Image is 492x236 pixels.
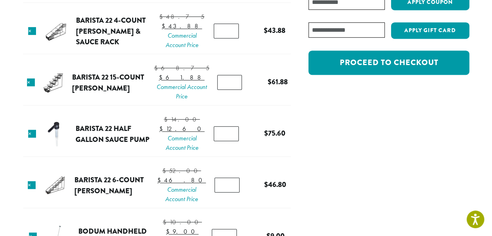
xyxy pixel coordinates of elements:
[76,15,146,47] a: Barista 22 4-Count [PERSON_NAME] & Sauce Rack
[162,22,168,30] span: $
[166,227,198,236] bdi: 9.00
[42,172,68,198] img: Barista 22 6-Count Syrup Rack
[162,22,202,30] bdi: 43.88
[43,121,68,147] img: Barista 22 Half Gallon Sauce Pump
[164,115,200,123] bdi: 14.00
[157,176,206,184] bdi: 46.80
[308,51,469,75] a: Proceed to checkout
[264,25,268,36] span: $
[159,13,166,21] span: $
[159,73,205,82] bdi: 61.88
[264,179,286,190] bdi: 46.80
[163,218,169,226] span: $
[264,179,268,190] span: $
[163,218,202,226] bdi: 10.00
[159,125,166,133] span: $
[162,167,169,175] span: $
[162,167,201,175] bdi: 52.00
[27,78,35,86] a: Remove this item
[217,75,242,90] input: Product quantity
[264,128,268,138] span: $
[264,25,285,36] bdi: 43.88
[264,128,285,138] bdi: 75.60
[214,178,240,192] input: Product quantity
[154,82,209,101] span: Commercial Account Price
[214,24,239,38] input: Product quantity
[159,13,204,21] bdi: 48.75
[154,64,161,72] span: $
[154,64,209,72] bdi: 68.75
[268,76,288,87] bdi: 61.88
[159,125,205,133] bdi: 12.60
[164,115,171,123] span: $
[157,185,206,204] span: Commercial Account Price
[268,76,272,87] span: $
[28,27,36,35] a: Remove this item
[391,22,469,39] button: Apply Gift Card
[159,73,166,82] span: $
[74,174,144,196] a: Barista 22 6-Count [PERSON_NAME]
[159,134,205,152] span: Commercial Account Price
[43,18,68,44] img: Barista 22 4-Count Syrup & Sauce Rack
[214,126,239,141] input: Product quantity
[28,181,36,189] a: Remove this item
[41,70,66,95] img: Barista 22 15-Count Syrup Rack
[28,130,36,138] a: Remove this item
[157,176,164,184] span: $
[72,72,144,93] a: Barista 22 15-Count [PERSON_NAME]
[76,123,150,145] a: Barista 22 Half Gallon Sauce Pump
[166,227,173,236] span: $
[159,31,204,50] span: Commercial Account Price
